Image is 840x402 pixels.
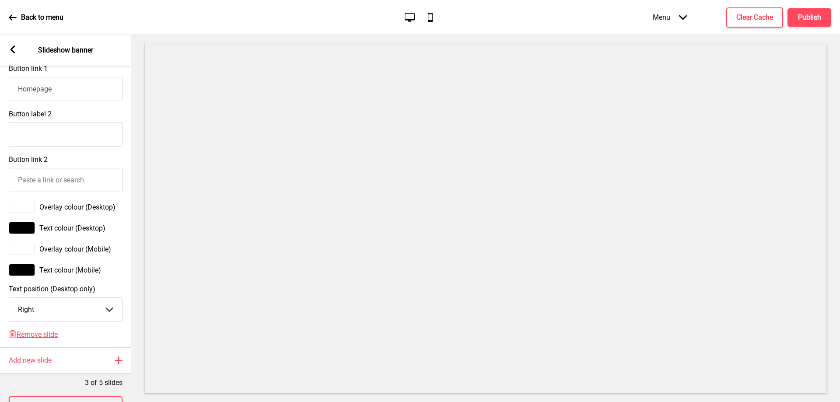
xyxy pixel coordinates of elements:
h4: Publish [798,13,821,22]
div: Text colour (Mobile) [9,264,122,276]
p: Back to menu [21,13,63,22]
div: Text colour (Desktop) [9,222,122,234]
p: Slideshow banner [38,45,93,55]
span: Overlay colour (Mobile) [39,245,111,253]
h4: Add new slide [9,356,52,365]
a: Back to menu [9,6,63,29]
span: Overlay colour (Desktop) [39,203,115,211]
p: 3 of 5 slides [85,378,122,388]
label: Text position (Desktop only) [9,285,122,293]
input: Paste a link or search [9,77,122,101]
label: Button link 2 [9,155,48,164]
label: Button link 1 [9,64,48,73]
div: Overlay colour (Desktop) [9,201,122,213]
input: Paste a link or search [9,168,122,192]
button: Publish [787,8,831,27]
button: Clear Cache [726,7,783,28]
span: Text colour (Mobile) [39,266,101,274]
div: Menu [644,4,696,30]
h4: Clear Cache [736,13,773,22]
div: Overlay colour (Mobile) [9,243,122,255]
label: Button label 2 [9,110,52,118]
span: Remove slide [17,330,58,339]
span: Text colour (Desktop) [39,224,105,232]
